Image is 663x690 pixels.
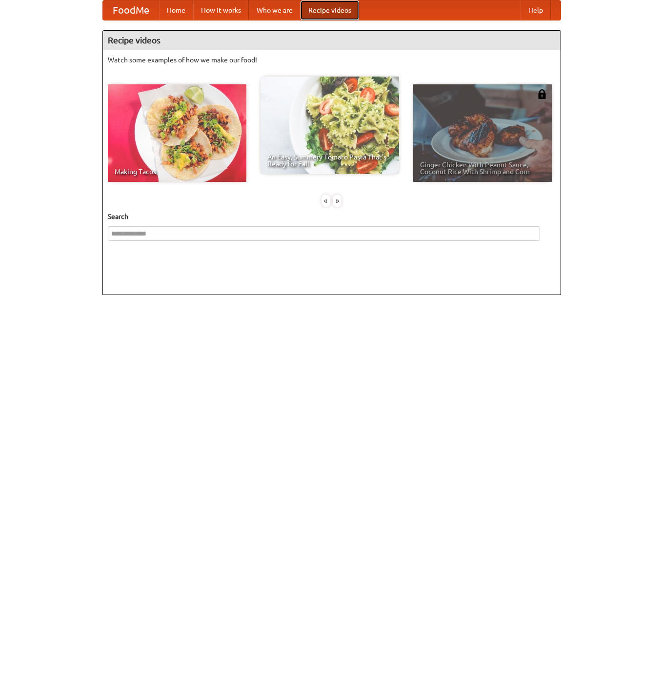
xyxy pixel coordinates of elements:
span: An Easy, Summery Tomato Pasta That's Ready for Fall [267,154,392,167]
a: Making Tacos [108,84,246,182]
div: » [333,195,342,207]
a: Help [521,0,551,20]
span: Making Tacos [115,168,240,175]
img: 483408.png [537,89,547,99]
h5: Search [108,212,556,221]
p: Watch some examples of how we make our food! [108,55,556,65]
a: Home [159,0,193,20]
a: Who we are [249,0,301,20]
a: How it works [193,0,249,20]
div: « [321,195,330,207]
a: FoodMe [103,0,159,20]
a: Recipe videos [301,0,359,20]
h4: Recipe videos [103,31,561,50]
a: An Easy, Summery Tomato Pasta That's Ready for Fall [261,77,399,174]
